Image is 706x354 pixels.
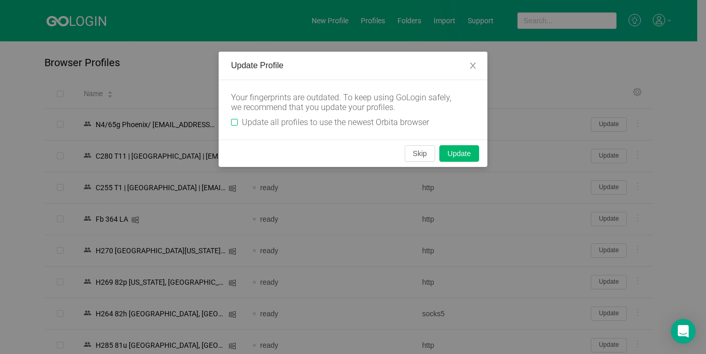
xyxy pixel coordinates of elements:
div: Open Intercom Messenger [671,319,696,344]
button: Close [458,52,487,81]
button: Skip [405,145,435,162]
i: icon: close [469,61,477,70]
span: Update all profiles to use the newest Orbita browser [238,117,433,127]
div: Update Profile [231,60,475,71]
button: Update [439,145,479,162]
div: Your fingerprints are outdated. To keep using GoLogin safely, we recommend that you update your p... [231,93,458,112]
